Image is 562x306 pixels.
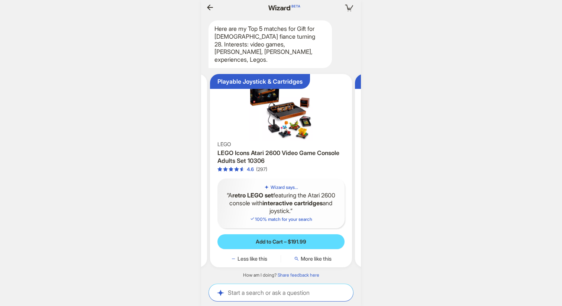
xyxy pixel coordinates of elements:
span: More like this [301,255,332,262]
div: 4.6 out of 5 stars [217,166,254,173]
span: star [217,167,222,172]
b: retro LEGO set [232,191,273,199]
img: LEGO - Minecraft The Crafting Table Build and Display Set for Adults 21265 - SKU:6582429 [358,77,494,146]
div: Here are my Top 5 matches for Gift for [DEMOGRAPHIC_DATA] fiance turning 28. Interests: video gam... [209,20,332,68]
button: Less like this [217,255,281,262]
b: interactive cartridges [262,199,323,207]
q: A featuring the Atari 2600 console with and joystick. [223,191,339,215]
span: star [229,167,233,172]
span: Less like this [238,255,267,262]
span: 100 % match for your search [250,216,312,222]
h3: LEGO Icons Atari 2600 Video Game Console Adults Set 10306 [217,149,345,165]
span: LEGO [217,141,231,148]
h5: Wizard says... [271,184,298,190]
button: Add to Cart – $191.99 [217,234,345,249]
div: How am I doing? [201,272,361,278]
span: star [240,167,245,172]
span: star [223,167,228,172]
div: Playable Joystick & Cartridges [217,78,303,86]
button: More like this [281,255,345,262]
span: Add to Cart – $191.99 [256,238,306,245]
a: Share feedback here [278,272,319,278]
span: star [234,167,239,172]
div: (297) [256,166,267,173]
div: Playable Joystick & CartridgesLEGO Icons Atari 2600 Video Game Console Adults Set 10306LEGOLEGO I... [210,74,352,267]
img: LEGO Icons Atari 2600 Video Game Console Adults Set 10306 [213,77,349,141]
div: 4.6 [247,166,254,173]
